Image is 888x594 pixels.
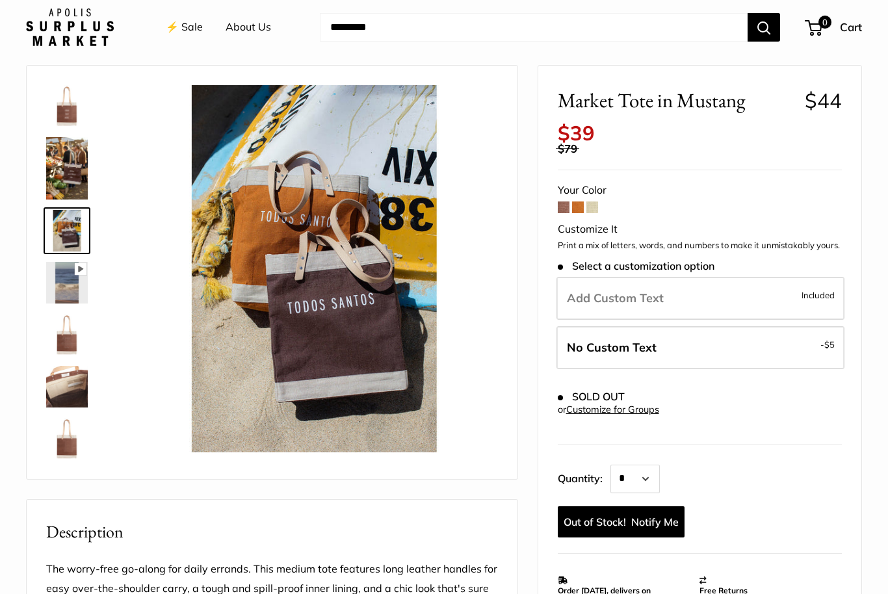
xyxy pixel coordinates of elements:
[44,363,90,410] a: Market Tote in Mustang
[26,8,114,46] img: Apolis: Surplus Market
[556,326,844,369] label: Leave Blank
[46,314,88,355] img: Market Tote in Mustang
[840,20,862,34] span: Cart
[44,415,90,462] a: Market Tote in Mustang
[558,181,842,200] div: Your Color
[320,13,748,42] input: Search...
[558,220,842,239] div: Customize It
[226,18,271,37] a: About Us
[566,404,659,415] a: Customize for Groups
[748,13,780,42] button: Search
[824,339,835,350] span: $5
[44,207,90,254] a: Market Tote in Mustang
[46,85,88,127] img: Market Tote in Mustang
[558,260,714,272] span: Select a customization option
[131,85,498,452] img: Market Tote in Mustang
[567,291,664,305] span: Add Custom Text
[802,287,835,303] span: Included
[44,135,90,202] a: Market Tote in Mustang
[46,262,88,303] img: Market Tote in Mustang
[558,142,577,155] span: $79
[806,17,862,38] a: 0 Cart
[556,277,844,320] label: Add Custom Text
[558,506,685,537] a: Notify Me
[46,366,88,407] img: Market Tote in Mustang
[558,391,625,403] span: SOLD OUT
[46,519,498,545] h2: Description
[46,137,88,200] img: Market Tote in Mustang
[820,337,835,352] span: -
[558,88,795,112] span: Market Tote in Mustang
[558,461,610,493] label: Quantity:
[44,83,90,129] a: Market Tote in Mustang
[805,88,842,113] span: $44
[818,16,831,29] span: 0
[46,418,88,459] img: Market Tote in Mustang
[46,210,88,252] img: Market Tote in Mustang
[558,401,659,419] div: or
[567,340,657,355] span: No Custom Text
[44,311,90,358] a: Market Tote in Mustang
[558,239,842,252] p: Print a mix of letters, words, and numbers to make it unmistakably yours.
[44,259,90,306] a: Market Tote in Mustang
[166,18,203,37] a: ⚡️ Sale
[558,120,595,146] span: $39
